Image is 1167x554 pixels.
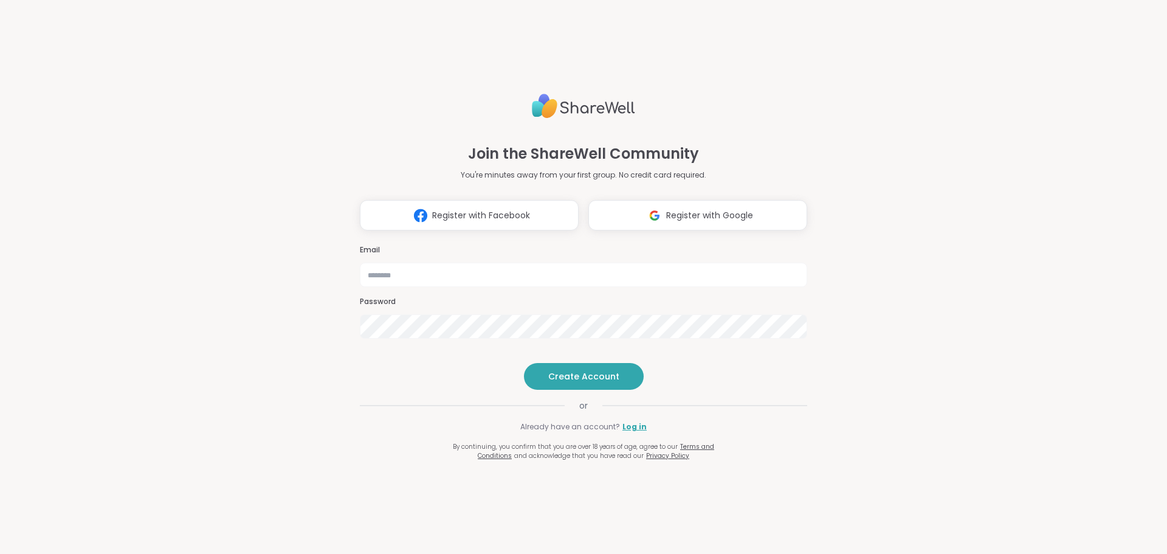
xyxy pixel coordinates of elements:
[666,209,753,222] span: Register with Google
[478,442,714,460] a: Terms and Conditions
[514,451,644,460] span: and acknowledge that you have read our
[524,363,644,390] button: Create Account
[622,421,647,432] a: Log in
[461,170,706,181] p: You're minutes away from your first group. No credit card required.
[588,200,807,230] button: Register with Google
[548,370,619,383] span: Create Account
[520,421,620,432] span: Already have an account?
[646,451,689,460] a: Privacy Policy
[409,204,432,227] img: ShareWell Logomark
[360,297,807,307] h3: Password
[453,442,678,451] span: By continuing, you confirm that you are over 18 years of age, agree to our
[468,143,699,165] h1: Join the ShareWell Community
[643,204,666,227] img: ShareWell Logomark
[565,400,602,412] span: or
[532,89,635,123] img: ShareWell Logo
[432,209,530,222] span: Register with Facebook
[360,200,579,230] button: Register with Facebook
[360,245,807,255] h3: Email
